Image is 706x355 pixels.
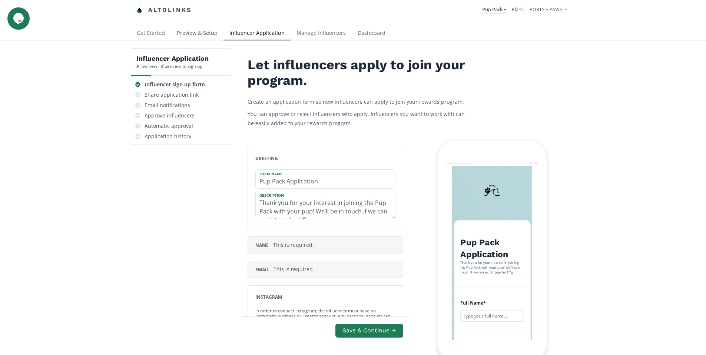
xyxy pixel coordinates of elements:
[512,6,524,13] a: Plans
[256,170,388,176] label: Form Name
[223,26,291,41] a: Influencer Application
[460,261,524,275] div: Thank you for your interest in joining the Pup Pack with your pup! We’ll be in touch if we can wo...
[273,241,314,248] span: This is required.
[256,191,395,219] textarea: Thank you for your interest in joining the Pup Pack with your pup! We’ll be in touch if we can wo...
[145,81,205,88] div: Influencer sign up form
[145,91,199,99] div: Share application link
[255,305,391,327] small: In order to connect Instagram, the influencer must have an Instagram Business or Creator account.
[145,112,195,119] div: Approve influencers
[483,182,501,199] img: 3tHQrn6uuTer
[460,299,524,308] h4: Full Name *
[335,324,403,338] button: Save & Continue →
[131,26,171,41] a: Get Started
[255,242,269,248] span: name
[482,6,506,14] a: Pup Pack
[171,26,223,41] a: Preview & Setup
[530,6,567,14] a: PORTS + PAWS
[7,7,31,30] iframe: chat widget
[255,266,269,273] span: email
[460,237,524,261] h2: Pup Pack Application
[530,6,562,13] span: PORTS + PAWS
[136,4,192,16] a: Altolinks
[248,109,470,128] p: You can approve or reject influencers who apply. Influencers you want to work with can be easily ...
[248,97,470,106] p: Create an application form so new influencers can apply to join your rewards program.
[145,122,193,130] div: Automatic approval
[145,133,191,140] div: Application history
[291,26,352,41] a: Manage Influencers
[145,102,190,109] div: Email notifications
[248,57,470,88] h2: Let influencers apply to join your program.
[136,7,142,13] img: favicon-32x32.png
[255,294,282,300] span: instagram
[446,161,473,165] div: Influencer's Phone
[136,54,209,63] h5: Influencer Application
[136,63,209,69] div: Allow new influencers to sign up
[256,191,388,198] label: Description
[460,310,524,322] input: Type your full name...
[352,26,391,41] a: Dashboard
[274,266,314,273] span: This is required.
[255,155,278,162] span: greeting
